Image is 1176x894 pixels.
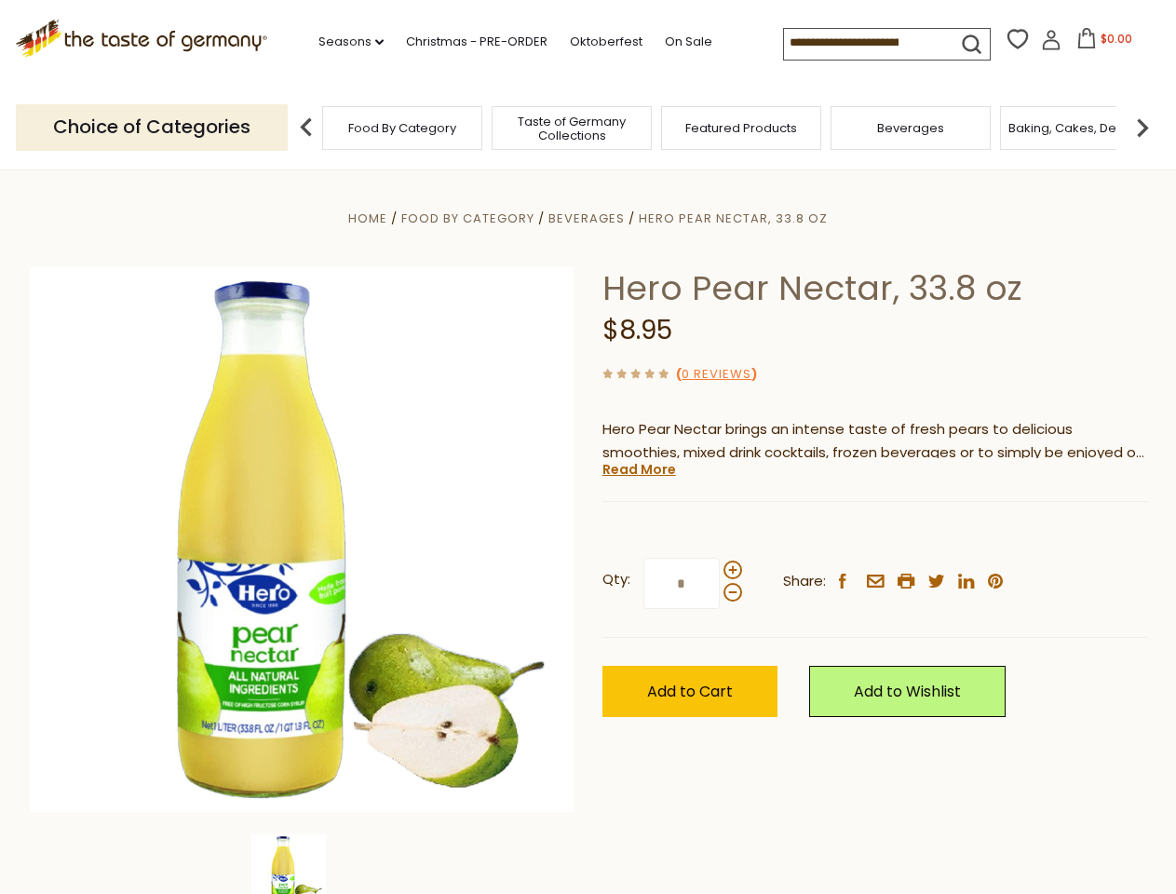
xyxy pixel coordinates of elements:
[348,121,456,135] a: Food By Category
[16,104,288,150] p: Choice of Categories
[1101,31,1132,47] span: $0.00
[685,121,797,135] a: Featured Products
[1124,109,1161,146] img: next arrow
[548,210,625,227] a: Beverages
[877,121,944,135] a: Beverages
[647,681,733,702] span: Add to Cart
[602,267,1147,309] h1: Hero Pear Nectar, 33.8 oz
[602,568,630,591] strong: Qty:
[318,32,384,52] a: Seasons
[809,666,1006,717] a: Add to Wishlist
[602,666,777,717] button: Add to Cart
[665,32,712,52] a: On Sale
[401,210,534,227] a: Food By Category
[643,558,720,609] input: Qty:
[30,267,574,812] img: Hero Pear Nectar, 33.8 oz
[602,418,1147,465] p: Hero Pear Nectar brings an intense taste of fresh pears to delicious smoothies, mixed drink cockt...
[602,460,676,479] a: Read More
[570,32,642,52] a: Oktoberfest
[783,570,826,593] span: Share:
[406,32,547,52] a: Christmas - PRE-ORDER
[288,109,325,146] img: previous arrow
[1008,121,1153,135] a: Baking, Cakes, Desserts
[682,365,751,385] a: 0 Reviews
[602,312,672,348] span: $8.95
[1065,28,1144,56] button: $0.00
[639,210,828,227] a: Hero Pear Nectar, 33.8 oz
[497,115,646,142] a: Taste of Germany Collections
[676,365,757,383] span: ( )
[348,210,387,227] a: Home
